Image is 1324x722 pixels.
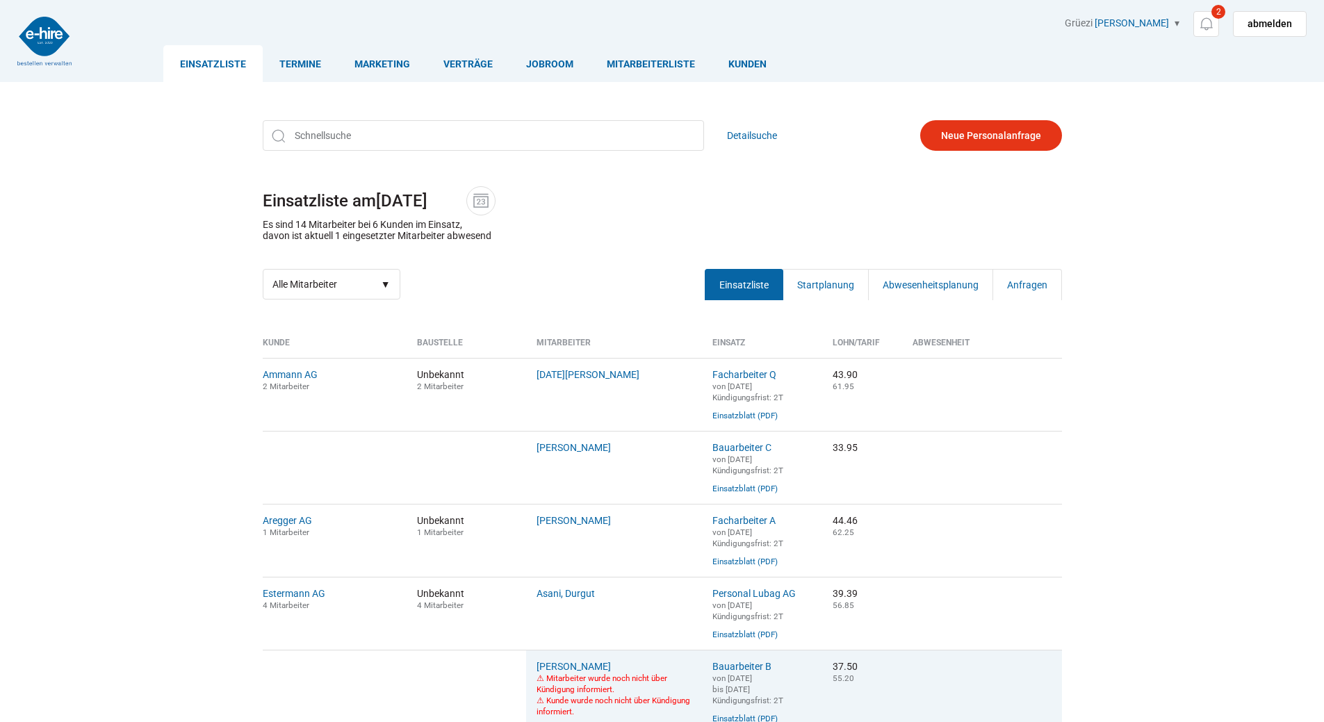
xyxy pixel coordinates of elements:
th: Abwesenheit [902,338,1062,358]
nobr: 33.95 [833,442,858,453]
th: Mitarbeiter [526,338,702,358]
img: icon-date.svg [471,190,491,211]
small: von [DATE] Kündigungsfrist: 2T [712,381,783,402]
th: Baustelle [407,338,527,358]
a: Facharbeiter A [712,515,776,526]
img: icon-notification.svg [1198,15,1215,33]
a: 2 [1193,11,1219,37]
a: Asani, Durgut [537,588,595,599]
small: 62.25 [833,527,854,537]
small: 1 Mitarbeiter [417,527,464,537]
a: Einsatzblatt (PDF) [712,411,778,420]
a: Estermann AG [263,588,325,599]
font: ⚠ Kunde wurde noch nicht über Kündigung informiert. [537,696,690,716]
nobr: 37.50 [833,661,858,672]
nobr: 39.39 [833,588,858,599]
a: [PERSON_NAME] [1095,17,1169,28]
a: Marketing [338,45,427,82]
font: ⚠ Mitarbeiter wurde noch nicht über Kündigung informiert. [537,673,667,694]
small: von [DATE] Kündigungsfrist: 2T [712,600,783,621]
p: Es sind 14 Mitarbeiter bei 6 Kunden im Einsatz, davon ist aktuell 1 eingesetzter Mitarbeiter abwe... [263,219,491,241]
small: 4 Mitarbeiter [417,600,464,610]
th: Kunde [263,338,407,358]
a: Einsatzblatt (PDF) [712,484,778,493]
span: Unbekannt [417,588,516,610]
span: Unbekannt [417,369,516,391]
a: Bauarbeiter B [712,661,771,672]
a: [DATE][PERSON_NAME] [537,369,639,380]
small: von [DATE] Kündigungsfrist: 2T [712,454,783,475]
a: Startplanung [783,269,869,300]
a: Ammann AG [263,369,318,380]
a: Einsatzblatt (PDF) [712,630,778,639]
a: Bauarbeiter C [712,442,771,453]
a: Anfragen [992,269,1062,300]
a: Einsatzliste [163,45,263,82]
th: Lohn/Tarif [822,338,902,358]
small: 1 Mitarbeiter [263,527,309,537]
a: abmelden [1233,11,1307,37]
a: [PERSON_NAME] [537,661,611,672]
a: [PERSON_NAME] [537,442,611,453]
small: 61.95 [833,381,854,391]
a: [PERSON_NAME] [537,515,611,526]
a: Jobroom [509,45,590,82]
nobr: 44.46 [833,515,858,526]
a: Termine [263,45,338,82]
a: Einsatzblatt (PDF) [712,557,778,566]
small: 4 Mitarbeiter [263,600,309,610]
small: 2 Mitarbeiter [417,381,464,391]
input: Schnellsuche [263,120,704,151]
small: von [DATE] Kündigungsfrist: 2T [712,527,783,548]
a: Personal Lubag AG [712,588,796,599]
span: Unbekannt [417,515,516,537]
small: von [DATE] bis [DATE] Kündigungsfrist: 2T [712,673,783,705]
span: 2 [1211,5,1225,19]
a: Einsatzliste [705,269,783,300]
a: Verträge [427,45,509,82]
th: Einsatz [702,338,822,358]
small: 2 Mitarbeiter [263,381,309,391]
small: 56.85 [833,600,854,610]
div: Grüezi [1065,17,1307,37]
a: Aregger AG [263,515,312,526]
nobr: 43.90 [833,369,858,380]
a: Abwesenheitsplanung [868,269,993,300]
a: Mitarbeiterliste [590,45,712,82]
a: Detailsuche [727,120,777,151]
small: 55.20 [833,673,854,683]
h1: Einsatzliste am [263,186,1062,215]
a: Neue Personalanfrage [920,120,1062,151]
a: Facharbeiter Q [712,369,776,380]
a: Kunden [712,45,783,82]
img: logo2.png [17,17,72,65]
